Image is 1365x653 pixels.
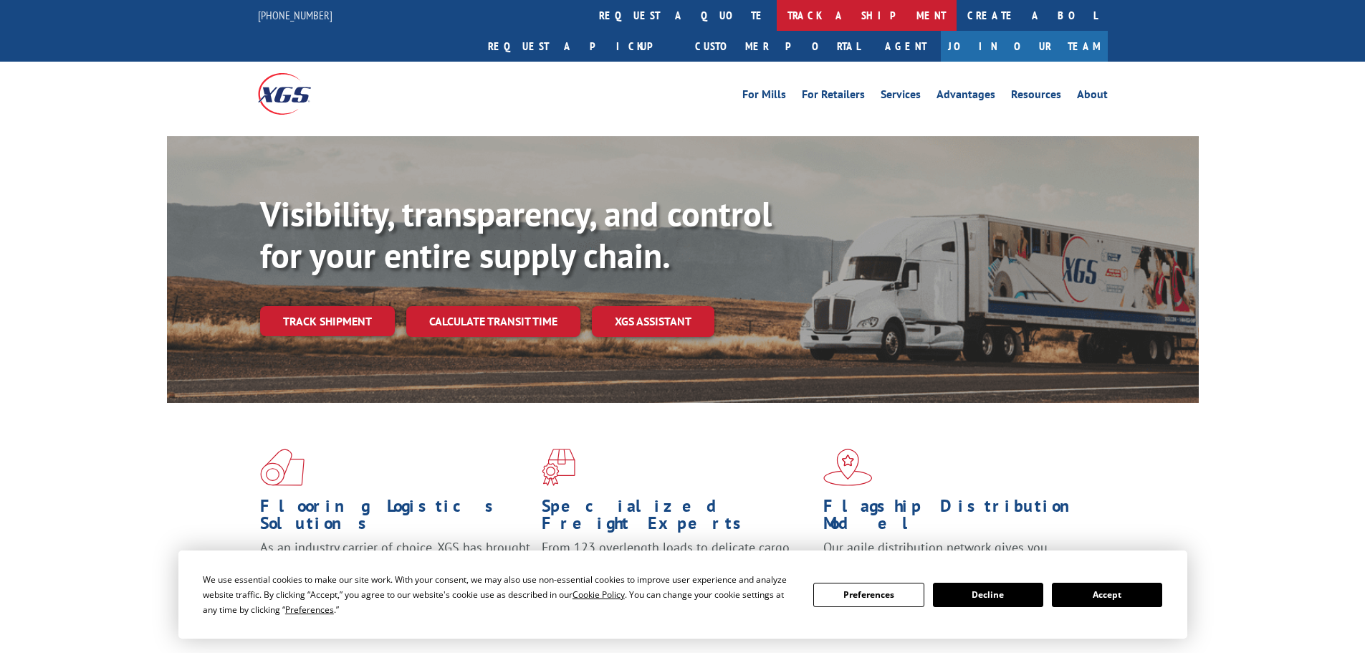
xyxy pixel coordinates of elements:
img: xgs-icon-total-supply-chain-intelligence-red [260,449,305,486]
img: xgs-icon-flagship-distribution-model-red [823,449,873,486]
a: Agent [871,31,941,62]
span: Cookie Policy [573,588,625,601]
a: For Retailers [802,89,865,105]
a: Calculate transit time [406,306,580,337]
a: Advantages [937,89,995,105]
a: Track shipment [260,306,395,336]
b: Visibility, transparency, and control for your entire supply chain. [260,191,772,277]
a: About [1077,89,1108,105]
p: From 123 overlength loads to delicate cargo, our experienced staff knows the best way to move you... [542,539,813,603]
a: XGS ASSISTANT [592,306,714,337]
div: We use essential cookies to make our site work. With your consent, we may also use non-essential ... [203,572,796,617]
button: Accept [1052,583,1162,607]
span: Our agile distribution network gives you nationwide inventory management on demand. [823,539,1087,573]
h1: Flooring Logistics Solutions [260,497,531,539]
img: xgs-icon-focused-on-flooring-red [542,449,575,486]
a: [PHONE_NUMBER] [258,8,332,22]
span: Preferences [285,604,334,616]
div: Cookie Consent Prompt [178,550,1187,639]
a: Resources [1011,89,1061,105]
span: As an industry carrier of choice, XGS has brought innovation and dedication to flooring logistics... [260,539,530,590]
h1: Flagship Distribution Model [823,497,1094,539]
h1: Specialized Freight Experts [542,497,813,539]
button: Preferences [813,583,924,607]
a: For Mills [742,89,786,105]
a: Services [881,89,921,105]
a: Join Our Team [941,31,1108,62]
button: Decline [933,583,1043,607]
a: Request a pickup [477,31,684,62]
a: Customer Portal [684,31,871,62]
